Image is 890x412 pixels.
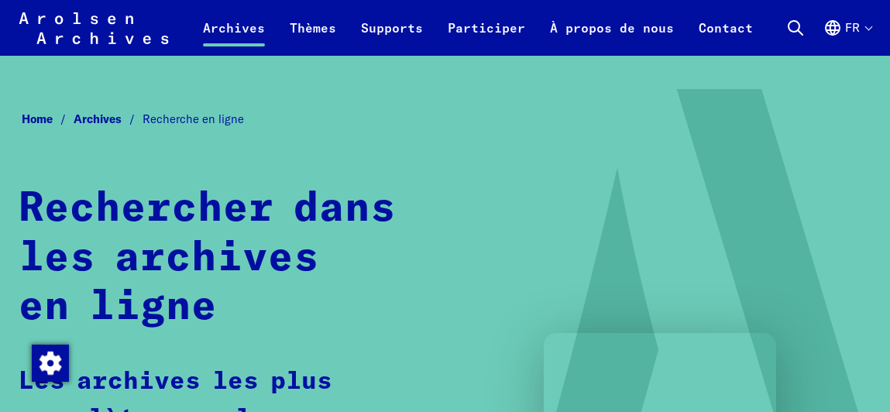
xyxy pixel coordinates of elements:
[277,19,349,56] a: Thèmes
[19,188,396,328] strong: Rechercher dans les archives en ligne
[143,112,244,126] span: Recherche en ligne
[22,112,74,126] a: Home
[538,19,686,56] a: À propos de nous
[74,112,143,126] a: Archives
[191,9,765,46] nav: Principal
[823,19,871,56] button: Français, sélection de la langue
[191,19,277,56] a: Archives
[19,108,871,131] nav: Breadcrumb
[349,19,435,56] a: Supports
[435,19,538,56] a: Participer
[32,345,69,382] img: Modification du consentement
[686,19,765,56] a: Contact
